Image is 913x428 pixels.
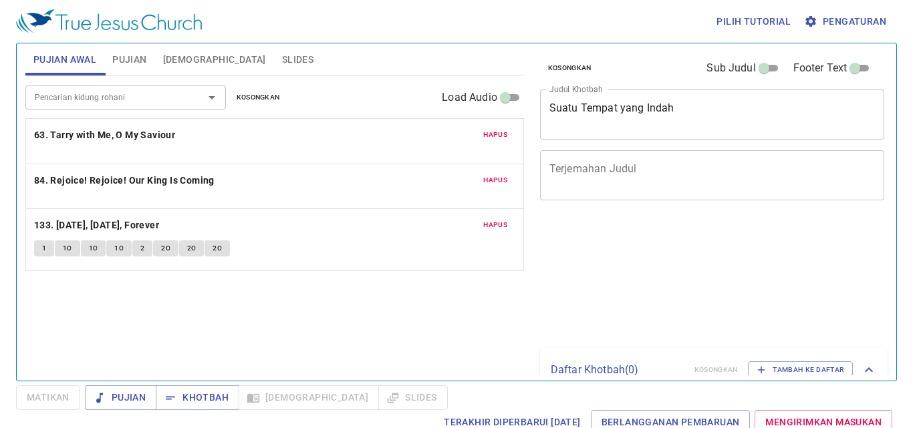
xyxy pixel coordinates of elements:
[483,219,507,231] span: Hapus
[34,217,162,234] button: 133. [DATE], [DATE], Forever
[237,91,280,103] span: Kosongkan
[114,242,124,254] span: 1C
[483,174,507,186] span: Hapus
[540,60,600,76] button: Kosongkan
[34,240,54,256] button: 1
[34,127,178,144] button: 63. Tarry with Me, O My Saviour
[34,172,215,189] b: 84. Rejoice! Rejoice! Our King Is Coming
[793,60,847,76] span: Footer Text
[106,240,132,256] button: 1C
[706,60,755,76] span: Sub Judul
[475,127,515,143] button: Hapus
[483,129,507,141] span: Hapus
[548,62,592,74] span: Kosongkan
[156,385,239,410] button: Khotbah
[540,348,888,392] div: Daftar Khotbah(0)KosongkanTambah ke Daftar
[16,9,202,33] img: True Jesus Church
[213,242,222,254] span: 2C
[166,389,229,406] span: Khotbah
[33,51,96,68] span: Pujian Awal
[475,217,515,233] button: Hapus
[85,385,156,410] button: Pujian
[229,89,288,105] button: Kosongkan
[475,172,515,188] button: Hapus
[757,364,844,376] span: Tambah ke Daftar
[179,240,205,256] button: 2C
[549,101,876,127] textarea: Suatu Tempat yang Indah
[535,214,817,343] iframe: from-child
[81,240,106,256] button: 1C
[140,242,144,254] span: 2
[132,240,152,256] button: 2
[551,362,684,378] p: Daftar Khotbah ( 0 )
[42,242,46,254] span: 1
[187,242,197,254] span: 2C
[801,9,892,34] button: Pengaturan
[34,127,175,144] b: 63. Tarry with Me, O My Saviour
[282,51,313,68] span: Slides
[34,172,217,189] button: 84. Rejoice! Rejoice! Our King Is Coming
[711,9,796,34] button: Pilih tutorial
[89,242,98,254] span: 1C
[112,51,146,68] span: Pujian
[163,51,266,68] span: [DEMOGRAPHIC_DATA]
[203,88,221,107] button: Open
[161,242,170,254] span: 2C
[748,361,853,379] button: Tambah ke Daftar
[716,13,791,30] span: Pilih tutorial
[34,217,159,234] b: 133. [DATE], [DATE], Forever
[63,242,72,254] span: 1C
[96,389,146,406] span: Pujian
[807,13,886,30] span: Pengaturan
[442,89,497,105] span: Load Audio
[55,240,80,256] button: 1C
[205,240,230,256] button: 2C
[153,240,178,256] button: 2C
